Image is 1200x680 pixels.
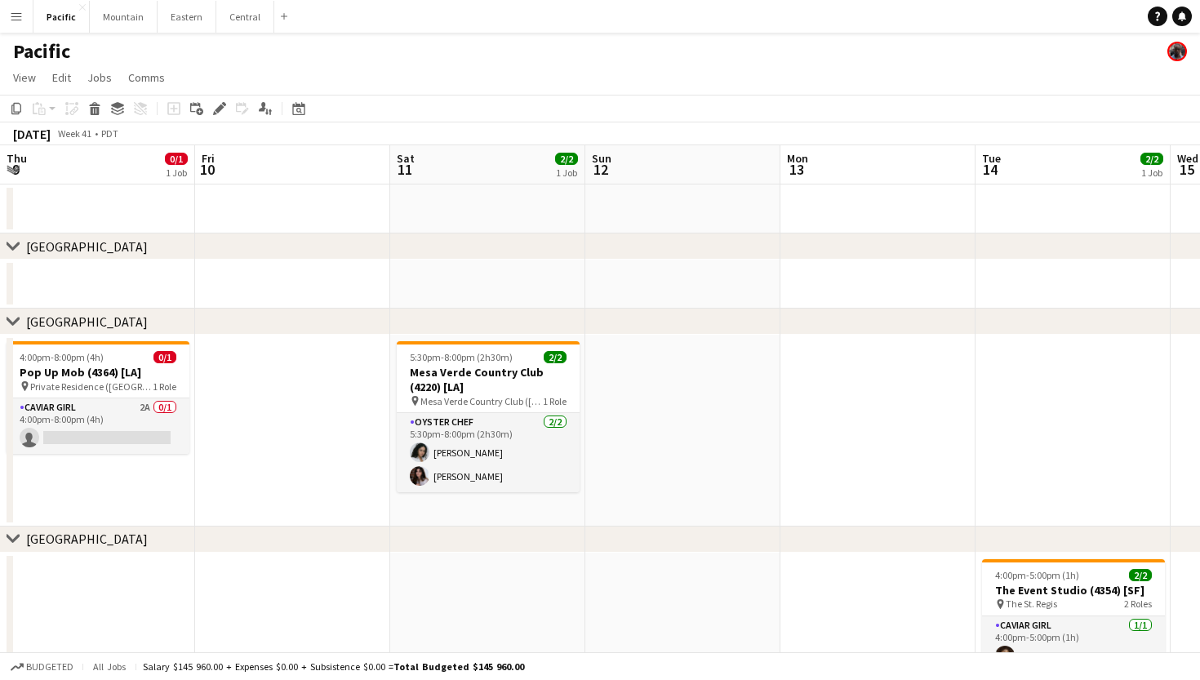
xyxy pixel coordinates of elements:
[1129,569,1152,581] span: 2/2
[87,70,112,85] span: Jobs
[410,351,513,363] span: 5:30pm-8:00pm (2h30m)
[46,67,78,88] a: Edit
[4,160,27,179] span: 9
[122,67,171,88] a: Comms
[1177,151,1198,166] span: Wed
[7,365,189,380] h3: Pop Up Mob (4364) [LA]
[13,70,36,85] span: View
[1141,167,1162,179] div: 1 Job
[153,380,176,393] span: 1 Role
[397,341,580,492] app-job-card: 5:30pm-8:00pm (2h30m)2/2Mesa Verde Country Club (4220) [LA] Mesa Verde Country Club ([GEOGRAPHIC_...
[7,398,189,454] app-card-role: Caviar Girl2A0/14:00pm-8:00pm (4h)
[90,1,158,33] button: Mountain
[1006,598,1057,610] span: The St. Regis
[26,238,148,255] div: [GEOGRAPHIC_DATA]
[1124,598,1152,610] span: 2 Roles
[7,67,42,88] a: View
[7,151,27,166] span: Thu
[52,70,71,85] span: Edit
[166,167,187,179] div: 1 Job
[982,151,1001,166] span: Tue
[158,1,216,33] button: Eastern
[589,160,611,179] span: 12
[982,583,1165,598] h3: The Event Studio (4354) [SF]
[13,126,51,142] div: [DATE]
[784,160,808,179] span: 13
[26,661,73,673] span: Budgeted
[81,67,118,88] a: Jobs
[555,153,578,165] span: 2/2
[153,351,176,363] span: 0/1
[13,39,70,64] h1: Pacific
[982,616,1165,672] app-card-role: Caviar Girl1/14:00pm-5:00pm (1h)[PERSON_NAME]
[101,127,118,140] div: PDT
[397,151,415,166] span: Sat
[143,660,524,673] div: Salary $145 960.00 + Expenses $0.00 + Subsistence $0.00 =
[26,313,148,330] div: [GEOGRAPHIC_DATA]
[556,167,577,179] div: 1 Job
[54,127,95,140] span: Week 41
[394,160,415,179] span: 11
[1175,160,1198,179] span: 15
[8,658,76,676] button: Budgeted
[26,531,148,547] div: [GEOGRAPHIC_DATA]
[1140,153,1163,165] span: 2/2
[592,151,611,166] span: Sun
[165,153,188,165] span: 0/1
[20,351,104,363] span: 4:00pm-8:00pm (4h)
[30,380,153,393] span: Private Residence ([GEOGRAPHIC_DATA], [GEOGRAPHIC_DATA])
[90,660,129,673] span: All jobs
[33,1,90,33] button: Pacific
[199,160,215,179] span: 10
[787,151,808,166] span: Mon
[202,151,215,166] span: Fri
[397,413,580,492] app-card-role: Oyster Chef2/25:30pm-8:00pm (2h30m)[PERSON_NAME][PERSON_NAME]
[128,70,165,85] span: Comms
[216,1,274,33] button: Central
[543,395,567,407] span: 1 Role
[420,395,543,407] span: Mesa Verde Country Club ([GEOGRAPHIC_DATA], [GEOGRAPHIC_DATA])
[544,351,567,363] span: 2/2
[995,569,1079,581] span: 4:00pm-5:00pm (1h)
[980,160,1001,179] span: 14
[397,365,580,394] h3: Mesa Verde Country Club (4220) [LA]
[1167,42,1187,61] app-user-avatar: Jeremiah Bell
[7,341,189,454] app-job-card: 4:00pm-8:00pm (4h)0/1Pop Up Mob (4364) [LA] Private Residence ([GEOGRAPHIC_DATA], [GEOGRAPHIC_DAT...
[393,660,524,673] span: Total Budgeted $145 960.00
